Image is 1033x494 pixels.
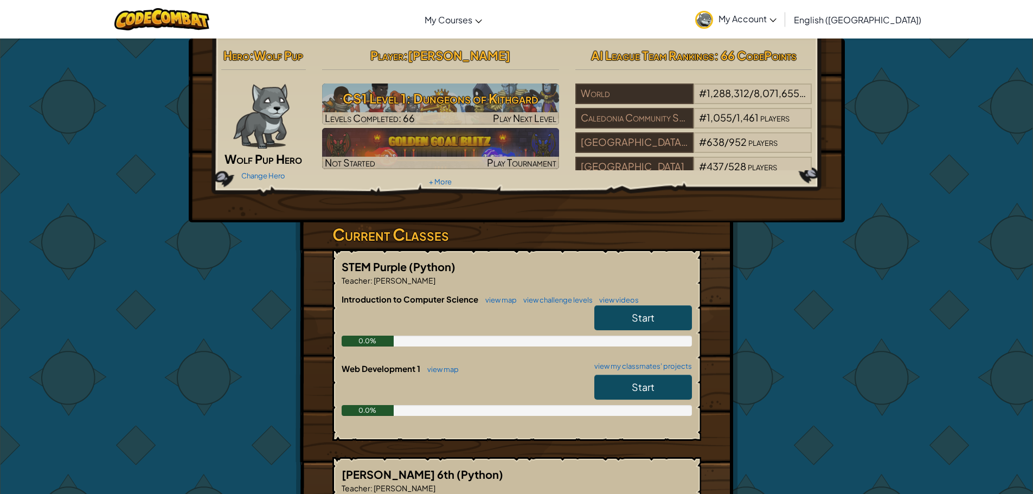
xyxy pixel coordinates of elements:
[728,160,746,172] span: 528
[373,275,435,285] span: [PERSON_NAME]
[748,160,777,172] span: players
[409,260,455,273] span: (Python)
[342,294,480,304] span: Introduction to Computer Science
[749,87,754,99] span: /
[342,467,457,481] span: [PERSON_NAME] 6th
[732,111,736,124] span: /
[322,86,559,111] h3: CS1 Level 1: Dungeons of Kithgard
[325,156,375,169] span: Not Started
[699,87,707,99] span: #
[487,156,556,169] span: Play Tournament
[748,136,778,148] span: players
[690,2,782,36] a: My Account
[457,467,503,481] span: (Python)
[322,128,559,169] a: Not StartedPlay Tournament
[480,296,517,304] a: view map
[707,136,724,148] span: 638
[575,132,694,153] div: [GEOGRAPHIC_DATA][PERSON_NAME]
[223,48,249,63] span: Hero
[493,112,556,124] span: Play Next Level
[575,118,812,131] a: Caledonia Community Schools#1,055/1,461players
[114,8,209,30] img: CodeCombat logo
[594,296,639,304] a: view videos
[575,167,812,179] a: [GEOGRAPHIC_DATA]#437/528players
[589,363,692,370] a: view my classmates' projects
[724,160,728,172] span: /
[425,14,472,25] span: My Courses
[518,296,593,304] a: view challenge levels
[370,48,403,63] span: Player
[254,48,303,63] span: Wolf Pup
[575,143,812,155] a: [GEOGRAPHIC_DATA][PERSON_NAME]#638/952players
[241,171,285,180] a: Change Hero
[342,260,409,273] span: STEM Purple
[729,136,747,148] span: 952
[695,11,713,29] img: avatar
[707,160,724,172] span: 437
[575,94,812,106] a: World#1,288,312/8,071,655players
[249,48,254,63] span: :
[322,128,559,169] img: Golden Goal
[322,84,559,125] a: Play Next Level
[724,136,729,148] span: /
[794,14,921,25] span: English ([GEOGRAPHIC_DATA])
[707,87,749,99] span: 1,288,312
[754,87,806,99] span: 8,071,655
[322,84,559,125] img: CS1 Level 1: Dungeons of Kithgard
[342,336,394,347] div: 0.0%
[370,275,373,285] span: :
[403,48,408,63] span: :
[575,108,694,129] div: Caledonia Community Schools
[714,48,797,63] span: : 66 CodePoints
[373,483,435,493] span: [PERSON_NAME]
[632,381,655,393] span: Start
[718,13,777,24] span: My Account
[591,48,714,63] span: AI League Team Rankings
[736,111,759,124] span: 1,461
[575,84,694,104] div: World
[342,405,394,416] div: 0.0%
[699,136,707,148] span: #
[342,275,370,285] span: Teacher
[699,111,707,124] span: #
[233,84,289,149] img: wolf-pup-paper-doll.png
[342,363,422,374] span: Web Development 1
[429,177,452,186] a: + More
[332,222,701,247] h3: Current Classes
[342,483,370,493] span: Teacher
[632,311,655,324] span: Start
[422,365,459,374] a: view map
[370,483,373,493] span: :
[699,160,707,172] span: #
[224,151,302,166] span: Wolf Pup Hero
[760,111,790,124] span: players
[419,5,487,34] a: My Courses
[575,157,694,177] div: [GEOGRAPHIC_DATA]
[408,48,510,63] span: [PERSON_NAME]
[707,111,732,124] span: 1,055
[788,5,927,34] a: English ([GEOGRAPHIC_DATA])
[325,112,415,124] span: Levels Completed: 66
